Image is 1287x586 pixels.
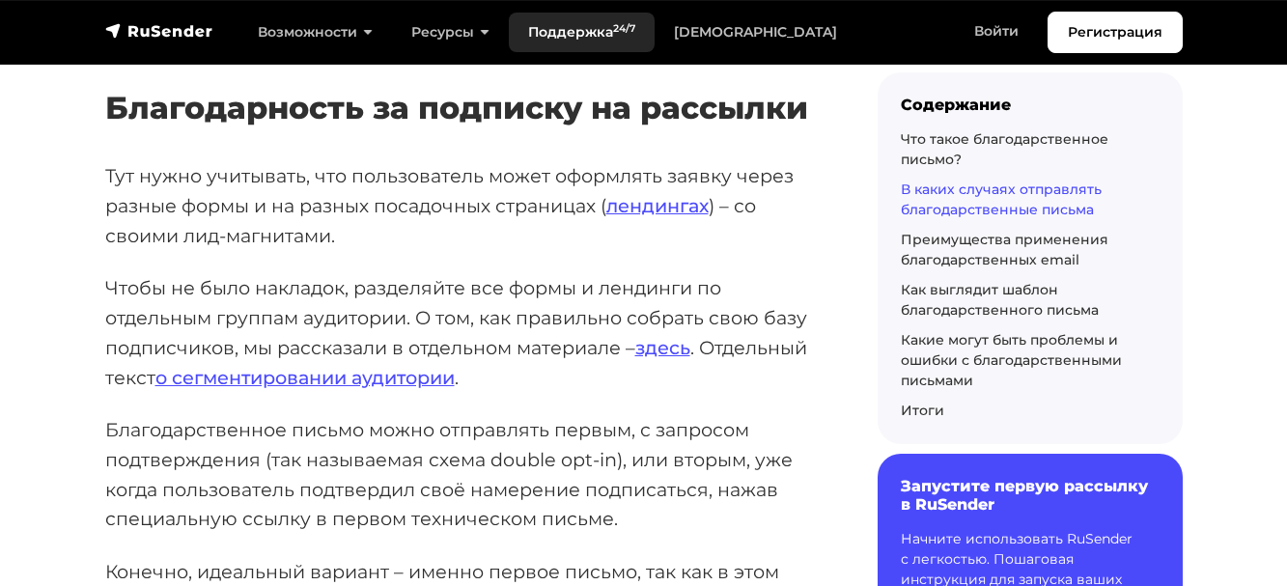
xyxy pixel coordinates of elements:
a: [DEMOGRAPHIC_DATA] [655,13,856,52]
a: Ресурсы [392,13,509,52]
p: Чтобы не было накладок, разделяйте все формы и лендинги по отдельным группам аудитории. О том, ка... [105,273,816,392]
a: здесь [635,336,690,359]
a: В каких случаях отправлять благодарственные письма [901,181,1102,218]
div: Содержание [901,96,1160,114]
a: о сегментировании аудитории [155,366,455,389]
a: Что такое благодарственное письмо? [901,130,1108,168]
p: Тут нужно учитывать, что пользователь может оформлять заявку через разные формы и на разных посад... [105,161,816,250]
a: Какие могут быть проблемы и ошибки с благодарственными письмами [901,331,1122,389]
h6: Запустите первую рассылку в RuSender [901,477,1160,514]
a: Поддержка24/7 [509,13,655,52]
a: лендингах [606,194,709,217]
h3: Благодарность за подписку на рассылки [105,90,816,126]
p: Благодарственное письмо можно отправлять первым, с запросом подтверждения (так называемая схема d... [105,415,816,534]
a: Как выглядит шаблон благодарственного письма [901,281,1099,319]
a: Итоги [901,402,944,419]
img: RuSender [105,21,213,41]
a: Преимущества применения благодарственных email [901,231,1108,268]
a: Войти [955,12,1038,51]
sup: 24/7 [613,22,635,35]
a: Возможности [238,13,392,52]
a: Регистрация [1048,12,1183,53]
